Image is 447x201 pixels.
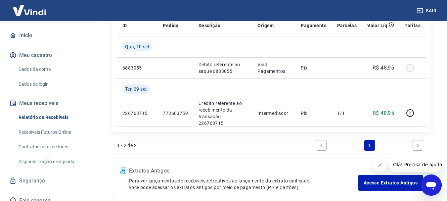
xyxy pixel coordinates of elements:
a: Dados de login [16,77,91,91]
p: 1 - 2 de 2 [117,142,137,149]
p: Crédito referente ao recebimento da transação 226768715 [199,100,247,126]
p: - [337,65,357,71]
p: 773603759 [163,110,188,117]
a: Início [8,28,91,43]
p: Pedido [163,22,178,29]
p: 1/1 [337,110,357,117]
p: Valor Líq. [367,22,389,29]
iframe: Fechar mensagem [373,159,386,172]
p: Origem [257,22,274,29]
p: 226768715 [122,110,152,117]
a: Relatório de Recebíveis [16,111,91,124]
span: Olá! Precisa de ajuda? [4,5,56,10]
a: Contratos com credores [16,140,91,154]
ul: Pagination [313,137,426,153]
p: Pix [301,65,327,71]
iframe: Mensagem da empresa [389,157,442,172]
a: Page 1 is your current page [364,140,375,151]
p: 6883055 [122,65,152,71]
span: Ter, 09 set [125,86,147,92]
p: Para ver lançamentos de recebíveis retroativos ao lançamento do extrato unificado, você pode aces... [129,177,358,191]
p: Vindi Pagamentos [257,61,290,75]
span: Qua, 10 set [125,43,150,50]
p: Descrição [199,22,221,29]
p: Débito referente ao saque 6883055 [199,61,247,75]
a: Previous page [316,140,327,151]
a: Next page [413,140,423,151]
button: Sair [415,5,439,17]
button: Meu cadastro [8,48,91,63]
button: Meus recebíveis [8,96,91,111]
img: ícone [120,168,126,174]
a: Segurança [8,174,91,188]
p: Pix [301,110,327,117]
a: Acesse Extratos Antigos [358,175,423,191]
p: R$ 48,95 [373,109,394,117]
a: Dados da conta [16,63,91,76]
iframe: Botão para abrir a janela de mensagens [421,175,442,196]
p: Pagamento [301,22,327,29]
a: Recebíveis Futuros Online [16,126,91,139]
img: Vindi [8,0,51,21]
p: Intermediador [257,110,290,117]
p: ID [122,22,127,29]
p: Parcelas [337,22,357,29]
a: Disponibilização de agenda [16,155,91,169]
p: Extratos Antigos [129,167,358,175]
p: -R$ 48,95 [371,64,394,72]
p: Tarifas [405,22,421,29]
